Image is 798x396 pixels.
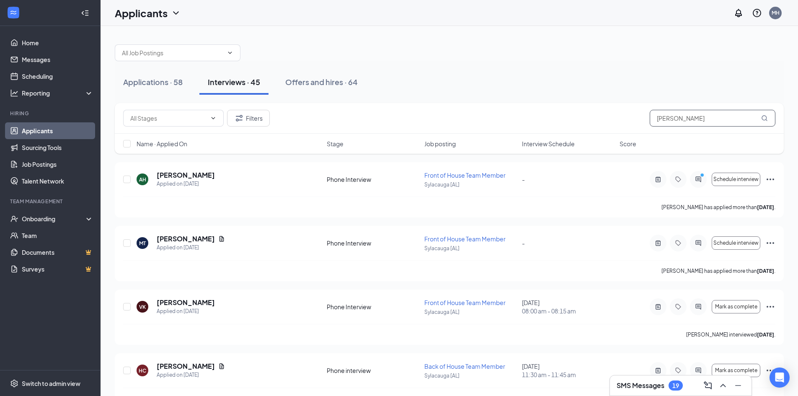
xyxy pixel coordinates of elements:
[673,240,683,246] svg: Tag
[522,239,525,247] span: -
[227,49,233,56] svg: ChevronDown
[424,245,517,252] p: Sylacauga [AL]
[673,303,683,310] svg: Tag
[22,227,93,244] a: Team
[424,362,505,370] span: Back of House Team Member
[761,115,768,122] svg: MagnifyingGlass
[424,308,517,316] p: Sylacauga [AL]
[10,110,92,117] div: Hiring
[218,236,225,242] svg: Document
[139,367,146,374] div: HC
[208,77,260,87] div: Interviews · 45
[22,122,93,139] a: Applicants
[757,268,774,274] b: [DATE]
[227,110,270,127] button: Filter Filters
[424,299,506,306] span: Front of House Team Member
[620,140,636,148] span: Score
[10,215,18,223] svg: UserCheck
[424,235,506,243] span: Front of House Team Member
[693,176,703,183] svg: ActiveChat
[673,367,683,374] svg: Tag
[522,370,615,379] span: 11:30 am - 11:45 am
[22,139,93,156] a: Sourcing Tools
[123,77,183,87] div: Applications · 58
[22,244,93,261] a: DocumentsCrown
[617,381,664,390] h3: SMS Messages
[718,380,728,391] svg: ChevronUp
[22,89,94,97] div: Reporting
[9,8,18,17] svg: WorkstreamLogo
[285,77,358,87] div: Offers and hires · 64
[522,298,615,315] div: [DATE]
[424,181,517,188] p: Sylacauga [AL]
[22,156,93,173] a: Job Postings
[698,173,708,179] svg: PrimaryDot
[327,239,419,247] div: Phone Interview
[661,204,775,211] p: [PERSON_NAME] has applied more than .
[139,303,146,311] div: VK
[765,365,775,375] svg: Ellipses
[716,379,730,392] button: ChevronUp
[115,6,168,20] h1: Applicants
[424,140,456,148] span: Job posting
[157,307,215,316] div: Applied on [DATE]
[10,379,18,388] svg: Settings
[712,364,760,377] button: Mark as complete
[22,379,80,388] div: Switch to admin view
[157,180,215,188] div: Applied on [DATE]
[715,304,757,310] span: Mark as complete
[327,175,419,184] div: Phone Interview
[693,303,703,310] svg: ActiveChat
[522,307,615,315] span: 08:00 am - 08:15 am
[772,9,780,16] div: MH
[171,8,181,18] svg: ChevronDown
[733,380,743,391] svg: Minimize
[10,89,18,97] svg: Analysis
[650,110,775,127] input: Search in interviews
[157,243,225,252] div: Applied on [DATE]
[757,204,774,210] b: [DATE]
[139,176,146,183] div: AH
[22,68,93,85] a: Scheduling
[686,331,775,338] p: [PERSON_NAME] interviewed .
[22,215,86,223] div: Onboarding
[81,9,89,17] svg: Collapse
[765,174,775,184] svg: Ellipses
[757,331,774,338] b: [DATE]
[765,238,775,248] svg: Ellipses
[712,300,760,313] button: Mark as complete
[713,240,759,246] span: Schedule interview
[703,380,713,391] svg: ComposeMessage
[653,240,663,246] svg: ActiveNote
[522,176,525,183] span: -
[672,382,679,389] div: 19
[10,198,92,205] div: Team Management
[715,368,757,373] span: Mark as complete
[653,367,663,374] svg: ActiveNote
[731,379,745,392] button: Minimize
[424,372,517,379] p: Sylacauga [AL]
[139,240,146,247] div: MT
[661,267,775,274] p: [PERSON_NAME] has applied more than .
[770,368,790,388] div: Open Intercom Messenger
[327,366,419,375] div: Phone interview
[673,176,683,183] svg: Tag
[157,298,215,307] h5: [PERSON_NAME]
[424,171,506,179] span: Front of House Team Member
[122,48,223,57] input: All Job Postings
[693,240,703,246] svg: ActiveChat
[522,140,575,148] span: Interview Schedule
[693,367,703,374] svg: ActiveChat
[327,303,419,311] div: Phone Interview
[712,236,760,250] button: Schedule interview
[22,34,93,51] a: Home
[765,302,775,312] svg: Ellipses
[137,140,187,148] span: Name · Applied On
[157,362,215,371] h5: [PERSON_NAME]
[653,176,663,183] svg: ActiveNote
[701,379,715,392] button: ComposeMessage
[157,171,215,180] h5: [PERSON_NAME]
[752,8,762,18] svg: QuestionInfo
[713,176,759,182] span: Schedule interview
[157,371,225,379] div: Applied on [DATE]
